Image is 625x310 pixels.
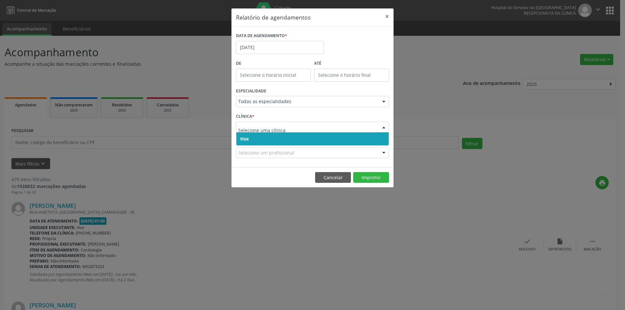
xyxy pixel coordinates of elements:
[381,8,394,24] button: Close
[238,98,376,105] span: Todas as especialidades
[236,86,266,96] label: ESPECIALIDADE
[314,59,389,69] label: ATÉ
[314,69,389,82] input: Selecione o horário final
[238,149,294,156] span: Selecione um profissional
[236,69,311,82] input: Selecione o horário inicial
[236,41,324,54] input: Selecione uma data ou intervalo
[236,112,254,122] label: CLÍNICA
[353,172,389,183] button: Imprimir
[315,172,351,183] button: Cancelar
[236,31,287,41] label: DATA DE AGENDAMENTO
[238,124,376,137] input: Selecione uma clínica
[236,13,311,21] h5: Relatório de agendamentos
[236,59,311,69] label: De
[240,136,249,142] span: Hse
